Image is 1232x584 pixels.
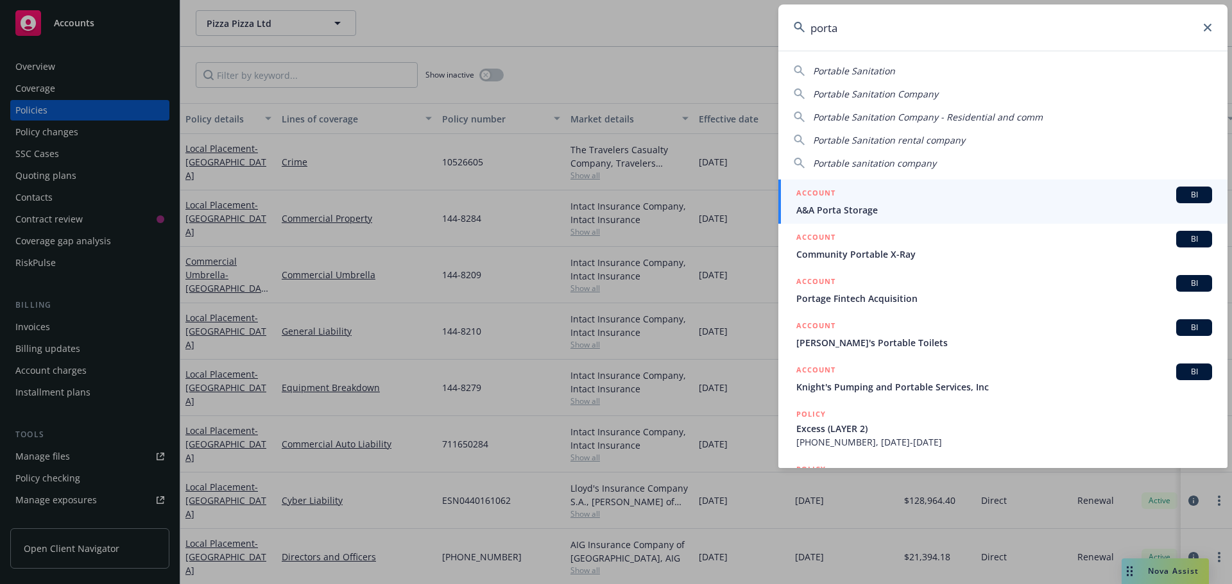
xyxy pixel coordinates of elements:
[778,356,1228,401] a: ACCOUNTBIKnight's Pumping and Portable Services, Inc
[1181,278,1207,289] span: BI
[778,401,1228,456] a: POLICYExcess (LAYER 2)[PHONE_NUMBER], [DATE]-[DATE]
[778,4,1228,51] input: Search...
[778,268,1228,312] a: ACCOUNTBIPortage Fintech Acquisition
[796,247,1212,261] span: Community Portable X-Ray
[813,134,965,146] span: Portable Sanitation rental company
[778,179,1228,224] a: ACCOUNTBIA&A Porta Storage
[796,380,1212,394] span: Knight's Pumping and Portable Services, Inc
[813,111,1043,123] span: Portable Sanitation Company - Residential and comm
[796,319,835,335] h5: ACCOUNT
[796,463,826,476] h5: POLICY
[1181,366,1207,378] span: BI
[796,336,1212,349] span: [PERSON_NAME]'s Portable Toilets
[778,312,1228,356] a: ACCOUNTBI[PERSON_NAME]'s Portable Toilets
[796,203,1212,217] span: A&A Porta Storage
[796,275,835,290] h5: ACCOUNT
[1181,189,1207,201] span: BI
[796,363,835,379] h5: ACCOUNT
[796,292,1212,305] span: Portage Fintech Acquisition
[813,65,895,77] span: Portable Sanitation
[796,187,835,202] h5: ACCOUNT
[796,231,835,246] h5: ACCOUNT
[778,224,1228,268] a: ACCOUNTBICommunity Portable X-Ray
[1181,322,1207,333] span: BI
[1181,233,1207,245] span: BI
[796,435,1212,449] span: [PHONE_NUMBER], [DATE]-[DATE]
[796,422,1212,435] span: Excess (LAYER 2)
[813,88,938,100] span: Portable Sanitation Company
[796,408,826,421] h5: POLICY
[813,157,936,169] span: Portable sanitation company
[778,456,1228,511] a: POLICY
